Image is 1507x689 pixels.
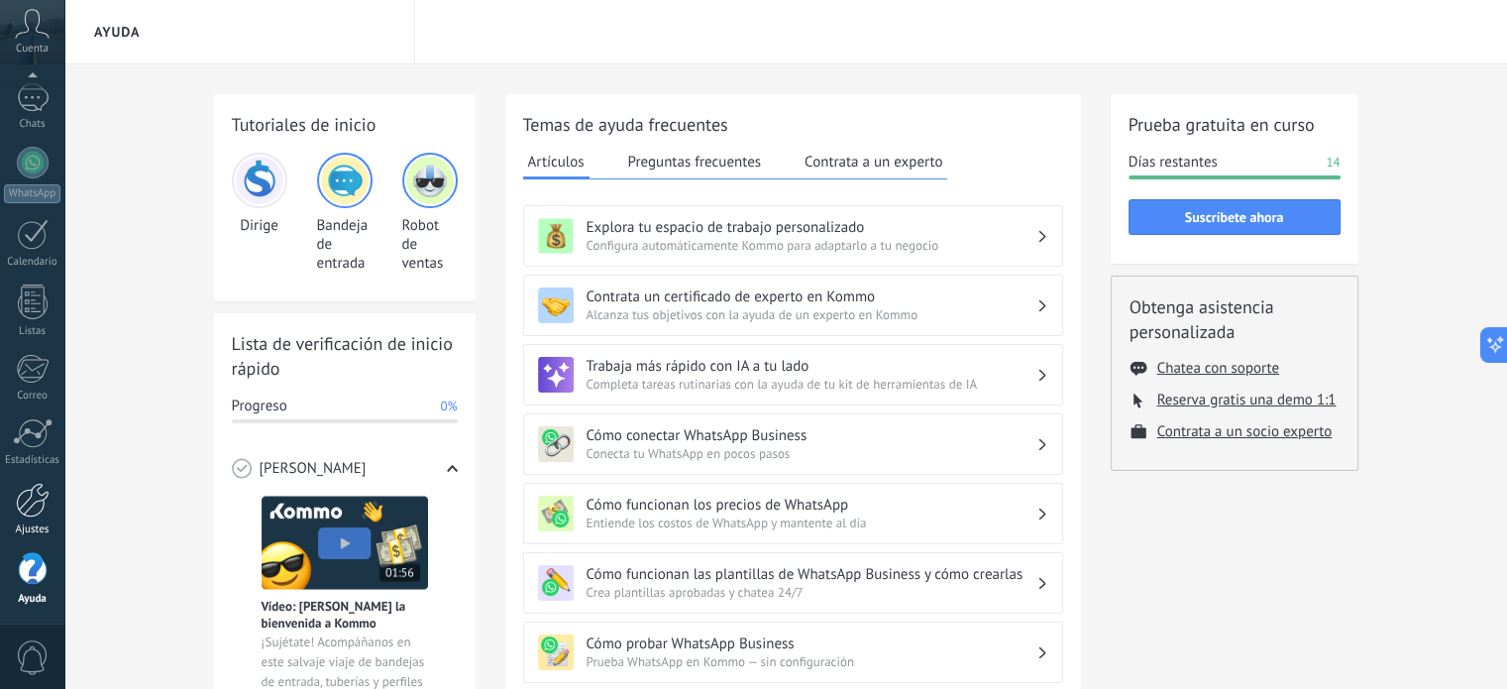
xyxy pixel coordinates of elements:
font: Obtenga asistencia personalizada [1130,295,1274,343]
font: Ajustes [16,522,50,536]
font: Tutoriales de inicio [232,113,377,136]
img: Conoce el vídeo [262,496,428,590]
button: Artículos [523,147,590,179]
font: Correo [17,389,48,402]
button: Preguntas frecuentes [623,147,766,176]
font: Cómo conectar WhatsApp Business [587,426,807,445]
font: Dirige [240,216,278,235]
font: Crea plantillas aprobadas y chatea 24/7 [587,584,804,601]
font: Trabaja más rápido con IA a tu lado [587,357,809,376]
font: Progreso [232,397,287,415]
font: Temas de ayuda frecuentes [523,113,728,136]
button: Contrata a un experto [800,147,947,176]
font: Alcanza tus objetivos con la ayuda de un experto en Kommo [587,306,918,323]
button: Reserva gratis una demo 1:1 [1157,391,1337,409]
button: Suscríbete ahora [1129,199,1341,235]
font: Configura automáticamente Kommo para adaptarlo a tu negocio [587,237,939,254]
font: [PERSON_NAME] [260,459,367,478]
font: Chats [19,117,45,131]
font: Cómo funcionan las plantillas de WhatsApp Business y cómo crearlas [587,565,1023,584]
font: Robot de ventas [402,216,444,273]
font: Prueba WhatsApp en Kommo — sin configuración [587,653,854,670]
font: Días restantes [1129,153,1218,172]
font: Prueba gratuita en curso [1129,113,1315,136]
button: Chatea con soporte [1157,359,1279,378]
font: 0% [440,398,457,414]
font: Bandeja de entrada [317,216,369,273]
font: Ayuda [94,23,140,41]
font: Listas [19,324,46,338]
font: Lista de verificación de inicio rápido [232,332,453,380]
font: Cómo funcionan los precios de WhatsApp [587,496,849,515]
font: Contrata a un experto [805,153,942,172]
font: Suscríbete ahora [1185,208,1284,226]
font: Entiende los costos de WhatsApp y mantente al día [587,515,867,531]
font: WhatsApp [9,186,55,200]
font: Cómo probar WhatsApp Business [587,634,795,653]
font: Preguntas frecuentes [628,153,761,172]
font: Vídeo: [PERSON_NAME] la bienvenida a Kommo [262,598,406,632]
font: Calendario [7,255,56,269]
font: Cuenta [16,42,49,56]
font: Artículos [528,153,585,172]
font: Ayuda [18,592,47,606]
button: Contrata a un socio experto [1157,422,1333,441]
font: Contrata un certificado de experto en Kommo [587,287,876,306]
font: Estadísticas [5,453,59,467]
font: Conecta tu WhatsApp en pocos pasos [587,445,791,462]
font: 14 [1326,154,1340,171]
font: Completa tareas rutinarias con la ayuda de tu kit de herramientas de IA [587,376,978,393]
font: Explora tu espacio de trabajo personalizado [587,218,865,237]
